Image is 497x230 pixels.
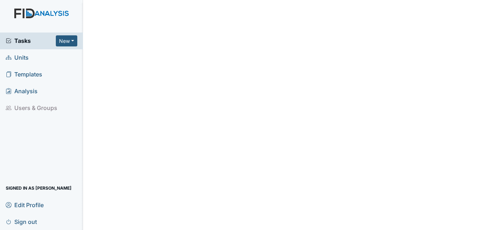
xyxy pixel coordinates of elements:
[6,182,72,194] span: Signed in as [PERSON_NAME]
[6,86,38,97] span: Analysis
[6,69,42,80] span: Templates
[56,35,77,46] button: New
[6,199,44,210] span: Edit Profile
[6,52,29,63] span: Units
[6,36,56,45] a: Tasks
[6,216,37,227] span: Sign out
